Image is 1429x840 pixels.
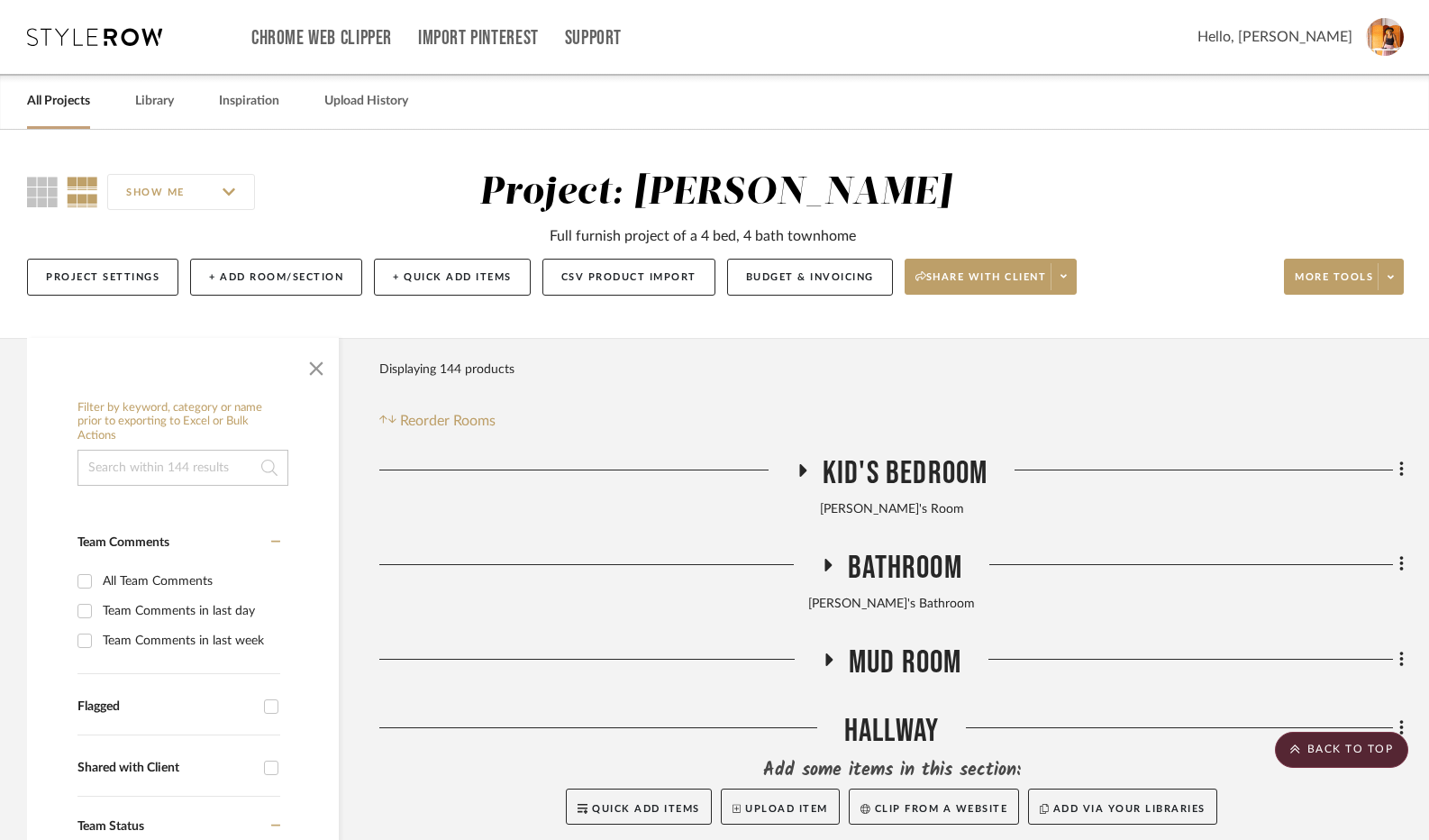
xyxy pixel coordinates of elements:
[1295,270,1373,297] span: More tools
[550,225,856,247] div: Full furnish project of a 4 bed, 4 bath townhome
[77,820,144,833] span: Team Status
[219,89,279,114] a: Inspiration
[374,259,531,296] button: + Quick Add Items
[418,31,539,46] a: Import Pinterest
[1197,26,1352,48] span: Hello, [PERSON_NAME]
[849,789,1019,825] button: Clip from a website
[849,644,962,682] span: Mud Room
[479,174,951,212] div: Project: [PERSON_NAME]
[1028,789,1217,825] button: Add via your libraries
[379,410,496,432] button: Reorder Rooms
[77,699,255,715] div: Flagged
[848,549,962,588] span: Bathroom
[379,595,1404,615] div: [PERSON_NAME]'s Bathroom
[721,789,840,825] button: Upload Item
[251,31,392,46] a: Chrome Web Clipper
[566,789,712,825] button: Quick Add Items
[400,410,496,432] span: Reorder Rooms
[27,89,90,114] a: All Projects
[727,259,893,296] button: Budget & Invoicing
[77,401,288,443] h6: Filter by keyword, category or name prior to exporting to Excel or Bulk Actions
[542,259,715,296] button: CSV Product Import
[905,259,1078,295] button: Share with client
[77,536,169,549] span: Team Comments
[565,31,622,46] a: Support
[379,352,514,388] div: Displaying 144 products
[592,804,700,814] span: Quick Add Items
[103,567,276,596] div: All Team Comments
[324,89,408,114] a: Upload History
[379,758,1404,783] div: Add some items in this section:
[1275,732,1408,768] scroll-to-top-button: BACK TO TOP
[77,761,255,776] div: Shared with Client
[915,270,1047,297] span: Share with client
[77,450,288,486] input: Search within 144 results
[1366,18,1404,56] img: avatar
[823,454,988,493] span: Kid's Bedroom
[103,597,276,625] div: Team Comments in last day
[27,259,178,296] button: Project Settings
[379,500,1404,520] div: [PERSON_NAME]'s Room
[190,259,362,296] button: + Add Room/Section
[1284,259,1404,295] button: More tools
[103,626,276,655] div: Team Comments in last week
[298,347,334,383] button: Close
[135,89,174,114] a: Library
